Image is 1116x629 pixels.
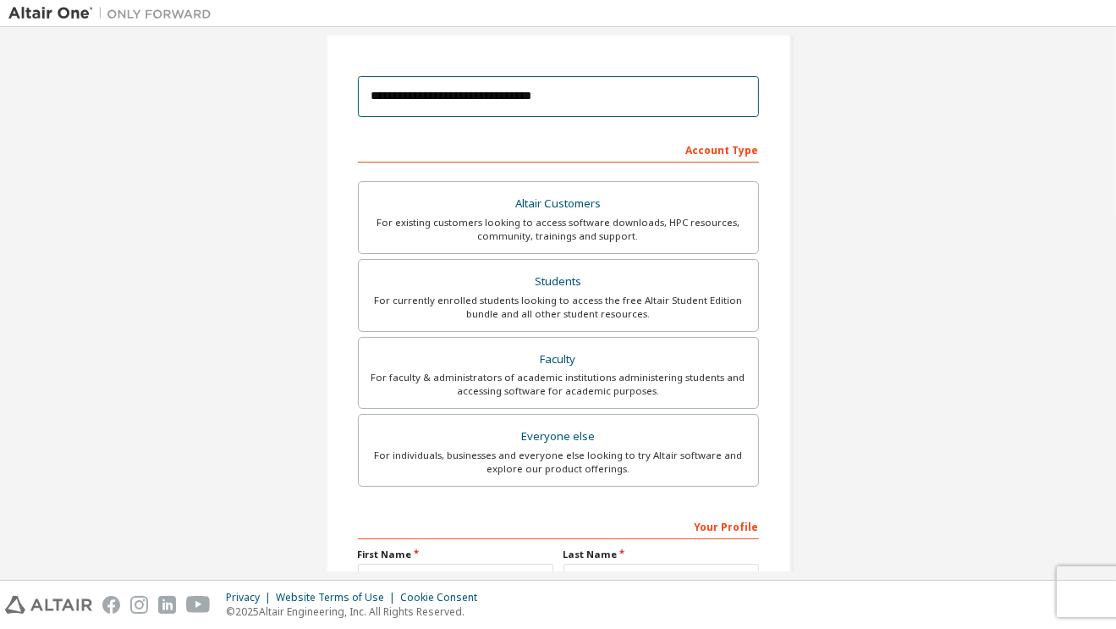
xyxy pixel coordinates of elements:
div: For existing customers looking to access software downloads, HPC resources, community, trainings ... [369,216,748,243]
div: For individuals, businesses and everyone else looking to try Altair software and explore our prod... [369,449,748,476]
div: Altair Customers [369,192,748,216]
div: For currently enrolled students looking to access the free Altair Student Edition bundle and all ... [369,294,748,321]
div: Account Type [358,135,759,163]
div: Students [369,270,748,294]
label: Last Name [563,548,759,561]
div: For faculty & administrators of academic institutions administering students and accessing softwa... [369,371,748,398]
div: Faculty [369,348,748,372]
img: facebook.svg [102,596,120,614]
div: Cookie Consent [400,591,487,604]
img: instagram.svg [130,596,148,614]
p: © 2025 Altair Engineering, Inc. All Rights Reserved. [226,604,487,619]
img: linkedin.svg [158,596,176,614]
div: Your Profile [358,512,759,539]
div: Everyone else [369,425,748,449]
div: Privacy [226,591,276,604]
div: Website Terms of Use [276,591,400,604]
label: First Name [358,548,553,561]
img: altair_logo.svg [5,596,92,614]
img: Altair One [8,5,220,22]
img: youtube.svg [186,596,211,614]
